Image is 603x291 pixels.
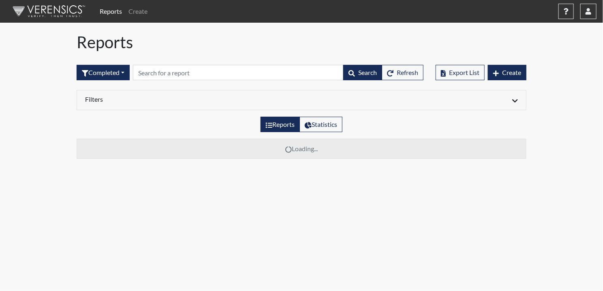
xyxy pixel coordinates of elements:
h1: Reports [77,32,526,52]
a: Create [125,3,151,19]
button: Search [343,65,382,80]
div: Filter by interview status [77,65,130,80]
span: Create [502,68,521,76]
label: View statistics about completed interviews [299,117,342,132]
label: View the list of reports [261,117,300,132]
span: Export List [449,68,479,76]
button: Refresh [382,65,423,80]
button: Create [488,65,526,80]
a: Reports [96,3,125,19]
button: Completed [77,65,130,80]
div: Click to expand/collapse filters [79,95,524,105]
h6: Filters [85,95,295,103]
span: Search [358,68,377,76]
td: Loading... [77,139,526,159]
input: Search by Registration ID, Interview Number, or Investigation Name. [133,65,344,80]
span: Refresh [397,68,418,76]
button: Export List [436,65,485,80]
